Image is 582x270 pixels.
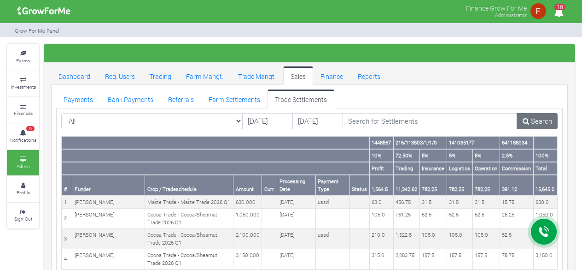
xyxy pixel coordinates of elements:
[14,2,74,20] img: growforme image
[62,229,72,249] td: 3
[533,149,557,162] th: 100%
[393,175,419,196] th: 11,342.62
[517,113,558,130] a: Search
[231,66,283,85] a: Trade Mangt.
[500,196,533,208] td: 15.75
[472,229,500,249] td: 105.0
[283,66,313,85] a: Sales
[500,209,533,229] td: 26.25
[447,162,472,175] th: Logistics
[277,209,316,229] td: [DATE]
[447,175,472,196] th: 782.25
[7,150,39,175] a: Admin
[26,126,35,132] span: 18
[7,176,39,202] a: Profile
[472,209,500,229] td: 52.5
[419,149,447,162] th: 5%
[315,229,349,249] td: ussd
[369,229,393,249] td: 210.0
[369,196,393,208] td: 63.0
[233,229,262,249] td: 2,100.000
[447,249,472,270] td: 157.5
[500,149,533,162] th: 2.5%
[447,196,472,208] td: 31.5
[500,229,533,249] td: 52.5
[62,209,72,229] td: 2
[62,175,72,196] th: #
[533,175,557,196] th: 15,645.0
[447,137,500,149] th: 141035177
[393,162,419,175] th: Trading
[393,196,419,208] td: 456.75
[145,196,233,208] td: Maize Trade - Maize Trade 2026 Q1
[393,209,419,229] td: 761.25
[500,249,533,270] td: 78.75
[62,196,72,208] td: 1
[145,175,233,196] th: Crop / Tradeschedule
[10,137,36,143] small: Notifications
[369,249,393,270] td: 315.0
[7,203,39,228] a: Sign Out
[447,209,472,229] td: 52.5
[51,66,98,85] a: Dashboard
[233,249,262,270] td: 3,150.000
[7,44,39,70] a: Farms
[277,229,316,249] td: [DATE]
[554,4,565,10] span: 18
[100,90,161,108] a: Bank Payments
[17,163,30,169] small: Admin
[313,66,350,85] a: Finance
[233,175,262,196] th: Amount
[262,175,277,196] th: Curr.
[14,110,33,116] small: Finances
[369,137,393,149] th: 1448567
[369,149,393,162] th: 10%
[145,209,233,229] td: Cocoa Trade - Cocoa/Shearnut Trade 2026 Q1
[533,209,557,229] td: 1,050.0
[315,175,349,196] th: Payment Type
[72,175,145,196] th: Funder
[369,162,393,175] th: Profit
[550,2,568,23] i: Notifications
[550,9,568,18] a: 18
[145,249,233,270] td: Cocoa Trade - Cocoa/Shearnut Trade 2026 Q1
[201,90,268,108] a: Farm Settlements
[529,2,547,20] img: growforme image
[419,196,447,208] td: 31.5
[533,162,557,175] th: Total
[72,209,145,229] td: [PERSON_NAME]
[277,249,316,270] td: [DATE]
[349,175,369,196] th: Status
[533,196,557,208] td: 630.0
[7,71,39,96] a: Investments
[495,12,527,18] small: Administrator
[472,162,500,175] th: Operation
[15,27,59,34] small: Grow For Me Panel
[393,229,419,249] td: 1,522.5
[292,113,343,130] input: DD/MM/YYYY
[72,249,145,270] td: [PERSON_NAME]
[419,209,447,229] td: 52.5
[7,124,39,149] a: 18 Notifications
[277,196,316,208] td: [DATE]
[343,113,518,130] input: Search for Settlements
[472,196,500,208] td: 31.5
[142,66,179,85] a: Trading
[277,175,316,196] th: Processing Date
[472,175,500,196] th: 782.25
[233,209,262,229] td: 1,050.000
[500,162,533,175] th: Commission
[419,249,447,270] td: 157.5
[369,209,393,229] td: 105.0
[447,229,472,249] td: 105.0
[11,84,36,90] small: Investments
[472,249,500,270] td: 157.5
[72,196,145,208] td: [PERSON_NAME]
[242,113,293,130] input: DD/MM/YYYY
[466,2,527,13] p: Finance Grow For Me
[419,229,447,249] td: 105.0
[16,57,30,64] small: Farms
[56,90,100,108] a: Payments
[233,196,262,208] td: 630.000
[7,97,39,123] a: Finances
